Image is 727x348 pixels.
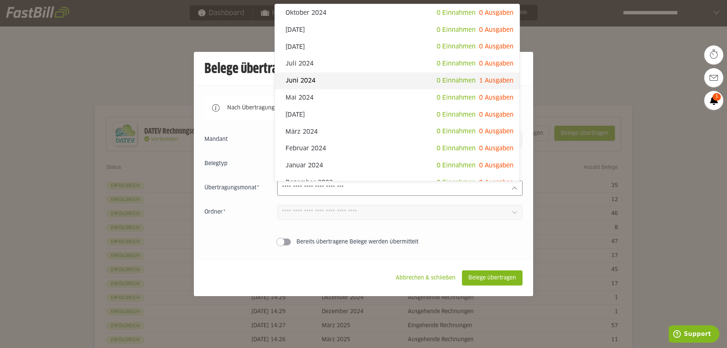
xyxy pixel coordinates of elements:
[479,78,513,84] span: 1 Ausgaben
[704,91,723,110] a: 1
[437,179,476,186] span: 0 Einnahmen
[462,270,523,286] sl-button: Belege übertragen
[275,55,520,72] sl-option: Juli 2024
[437,95,476,101] span: 0 Einnahmen
[275,22,520,39] sl-option: [DATE]
[713,93,721,101] span: 1
[479,95,513,101] span: 0 Ausgaben
[479,112,513,118] span: 0 Ausgaben
[275,106,520,123] sl-option: [DATE]
[437,145,476,151] span: 0 Einnahmen
[275,72,520,89] sl-option: Juni 2024
[275,157,520,174] sl-option: Januar 2024
[275,38,520,55] sl-option: [DATE]
[669,325,719,344] iframe: Öffnet ein Widget, in dem Sie weitere Informationen finden
[479,27,513,33] span: 0 Ausgaben
[437,61,476,67] span: 0 Einnahmen
[437,112,476,118] span: 0 Einnahmen
[275,140,520,157] sl-option: Februar 2024
[479,44,513,50] span: 0 Ausgaben
[479,145,513,151] span: 0 Ausgaben
[437,162,476,169] span: 0 Einnahmen
[275,89,520,106] sl-option: Mai 2024
[437,10,476,16] span: 0 Einnahmen
[275,174,520,191] sl-option: Dezember 2023
[437,78,476,84] span: 0 Einnahmen
[437,44,476,50] span: 0 Einnahmen
[275,5,520,22] sl-option: Oktober 2024
[479,128,513,134] span: 0 Ausgaben
[479,10,513,16] span: 0 Ausgaben
[389,270,462,286] sl-button: Abbrechen & schließen
[437,27,476,33] span: 0 Einnahmen
[479,61,513,67] span: 0 Ausgaben
[204,238,523,246] sl-switch: Bereits übertragene Belege werden übermittelt
[275,123,520,140] sl-option: März 2024
[479,162,513,169] span: 0 Ausgaben
[437,128,476,134] span: 0 Einnahmen
[479,179,513,186] span: 0 Ausgaben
